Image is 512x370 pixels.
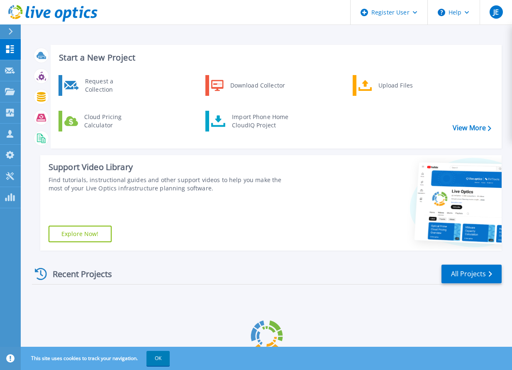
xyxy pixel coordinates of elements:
a: Explore Now! [49,226,112,242]
button: OK [146,351,170,366]
div: Find tutorials, instructional guides and other support videos to help you make the most of your L... [49,176,288,192]
a: Download Collector [205,75,290,96]
div: Upload Files [374,77,436,94]
a: All Projects [441,265,502,283]
div: Support Video Library [49,162,288,173]
div: Import Phone Home CloudIQ Project [228,113,293,129]
span: This site uses cookies to track your navigation. [23,351,170,366]
a: View More [453,124,491,132]
div: Cloud Pricing Calculator [80,113,141,129]
a: Cloud Pricing Calculator [59,111,144,131]
a: Upload Files [353,75,438,96]
h3: Start a New Project [59,53,491,62]
div: Recent Projects [32,264,123,284]
div: Download Collector [226,77,289,94]
a: Request a Collection [59,75,144,96]
div: Request a Collection [81,77,141,94]
span: JE [493,9,499,15]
